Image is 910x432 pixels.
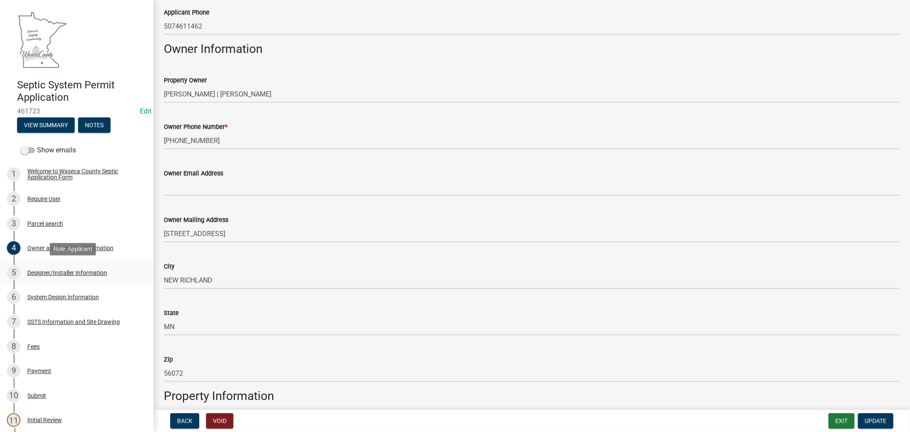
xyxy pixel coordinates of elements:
[164,124,227,130] label: Owner Phone Number
[164,42,900,56] h3: Owner Information
[27,196,61,202] div: Require User
[17,122,75,129] wm-modal-confirm: Summary
[27,168,140,180] div: Welcome to Waseca County Septic Application Form
[164,171,223,177] label: Owner Email Address
[27,417,62,423] div: Initial Review
[7,413,20,427] div: 11
[78,122,110,129] wm-modal-confirm: Notes
[27,221,63,227] div: Parcel search
[829,413,855,429] button: Exit
[17,79,147,104] h4: Septic System Permit Application
[858,413,893,429] button: Update
[17,117,75,133] button: View Summary
[206,413,233,429] button: Void
[7,389,20,403] div: 10
[164,217,228,223] label: Owner Mailing Address
[27,270,107,276] div: Designer/Installer Information
[164,357,173,363] label: Zip
[27,294,99,300] div: System Design Information
[177,417,192,424] span: Back
[164,10,209,16] label: Applicant Phone
[27,368,51,374] div: Payment
[27,319,120,325] div: SSTS Information and Site Drawing
[164,78,207,84] label: Property Owner
[164,310,179,316] label: State
[7,217,20,231] div: 3
[140,107,151,115] wm-modal-confirm: Edit Application Number
[7,192,20,206] div: 2
[7,266,20,280] div: 5
[7,340,20,353] div: 8
[164,264,174,270] label: City
[170,413,199,429] button: Back
[17,107,137,115] span: 461723
[7,290,20,304] div: 6
[164,389,900,403] h3: Property Information
[140,107,151,115] a: Edit
[27,344,40,350] div: Fees
[78,117,110,133] button: Notes
[17,9,67,70] img: Waseca County, Minnesota
[7,241,20,255] div: 4
[27,393,46,399] div: Submit
[865,417,887,424] span: Update
[50,243,96,255] div: Role: Applicant
[27,245,113,251] div: Owner and Property Information
[7,315,20,329] div: 7
[20,145,76,155] label: Show emails
[7,364,20,378] div: 9
[7,167,20,181] div: 1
